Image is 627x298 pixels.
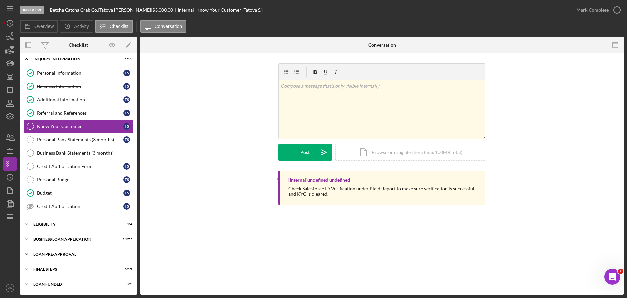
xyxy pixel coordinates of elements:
a: Personal InformationTS [23,66,134,80]
div: 3 / 4 [120,222,132,226]
label: Conversation [155,24,182,29]
a: Additional InformationTS [23,93,134,106]
div: Conversation [368,42,396,48]
a: Personal Bank Statements (3 months)TS [23,133,134,146]
div: T S [123,190,130,196]
div: T S [123,83,130,90]
div: T S [123,110,130,116]
a: Credit Authorization FormTS [23,160,134,173]
a: Business Bank Statements (3 months) [23,146,134,160]
div: Post [300,144,310,161]
div: T S [123,163,130,170]
div: Personal Budget [37,177,123,182]
a: Personal BudgetTS [23,173,134,186]
div: LOAN PRE-APPROVAL [33,252,129,256]
button: MK [3,281,17,295]
div: Business Bank Statements (3 months) [37,150,133,156]
div: Credit Authorization [37,204,123,209]
button: Checklist [95,20,133,33]
button: Post [278,144,332,161]
div: T S [123,136,130,143]
div: [Internal] undefined undefined [288,177,350,183]
a: Referral and ReferencesTS [23,106,134,120]
div: T S [123,203,130,210]
div: INQUIRY INFORMATION [33,57,115,61]
button: Overview [20,20,58,33]
div: Budget [37,190,123,196]
iframe: Intercom live chat [604,269,620,285]
a: BudgetTS [23,186,134,200]
div: 5 / 11 [120,57,132,61]
div: Tatoya [PERSON_NAME] | [99,7,152,13]
div: T S [123,176,130,183]
div: Credit Authorization Form [37,164,123,169]
div: FINAL STEPS [33,267,115,271]
div: | [50,7,99,13]
div: In Review [20,6,44,14]
div: Personal Bank Statements (3 months) [37,137,123,142]
div: Business Information [37,84,123,89]
button: Conversation [140,20,187,33]
div: 13 / 27 [120,237,132,241]
div: 6 / 19 [120,267,132,271]
div: Checklist [69,42,88,48]
div: LOAN FUNDED [33,282,115,286]
div: $3,000.00 [152,7,175,13]
text: MK [8,286,13,290]
label: Activity [74,24,89,29]
div: T S [123,96,130,103]
div: Check Salesforce ID Verification under Plaid Report to make sure verification is successful and K... [288,186,479,197]
div: Additional Information [37,97,123,102]
a: Business InformationTS [23,80,134,93]
div: T S [123,70,130,76]
div: 0 / 1 [120,282,132,286]
div: | [Internal] Know Your Customer (Tatoya S.) [175,7,263,13]
button: Activity [60,20,93,33]
div: Personal Information [37,70,123,76]
div: ELIGIBILITY [33,222,115,226]
span: 1 [618,269,623,274]
b: Betcha Catcha Crab Co. [50,7,98,13]
div: Know Your Customer [37,124,123,129]
div: Mark Complete [576,3,609,17]
div: T S [123,123,130,130]
a: Know Your CustomerTS [23,120,134,133]
a: Credit AuthorizationTS [23,200,134,213]
div: Referral and References [37,110,123,116]
label: Overview [34,24,54,29]
button: Mark Complete [570,3,624,17]
div: BUSINESS LOAN APPLICATION [33,237,115,241]
label: Checklist [110,24,129,29]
